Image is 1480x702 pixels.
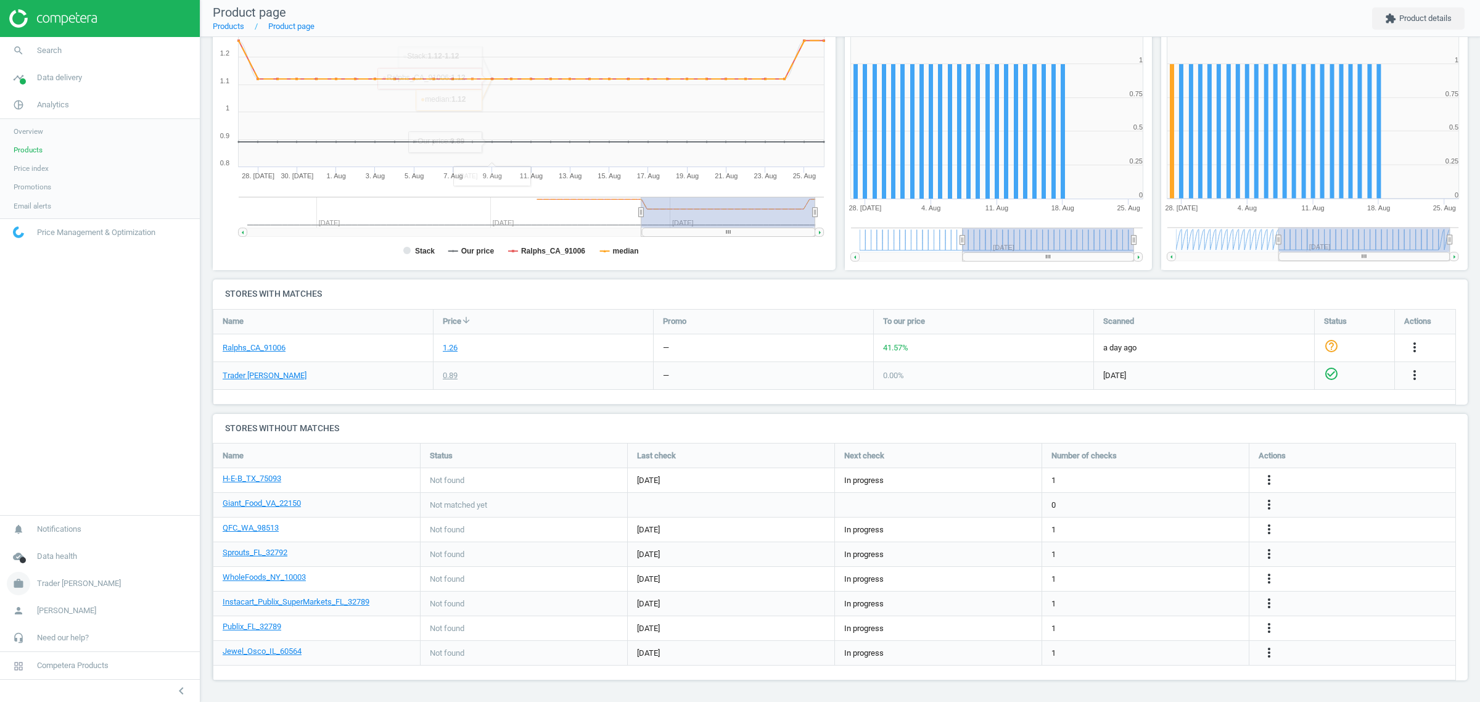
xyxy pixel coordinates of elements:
[220,132,229,139] text: 0.9
[37,660,109,671] span: Competera Products
[9,9,97,28] img: ajHJNr6hYgQAAAAASUVORK5CYII=
[1051,475,1056,486] span: 1
[37,605,96,616] span: [PERSON_NAME]
[461,247,495,255] tspan: Our price
[1372,7,1465,30] button: extensionProduct details
[1139,56,1143,64] text: 1
[226,104,229,112] text: 1
[268,22,314,31] a: Product page
[883,316,925,327] span: To our price
[37,99,69,110] span: Analytics
[1262,497,1276,512] i: more_vert
[1262,473,1276,489] button: more_vert
[844,450,884,461] span: Next check
[37,227,155,238] span: Price Management & Optimization
[430,598,464,609] span: Not found
[844,549,884,560] span: In progress
[1301,204,1324,212] tspan: 11. Aug
[430,574,464,585] span: Not found
[213,279,1468,308] h4: Stores with matches
[1407,368,1422,382] i: more_vert
[223,342,286,353] a: Ralphs_CA_91006
[223,597,369,608] a: Instacart_Publix_SuperMarkets_FL_32789
[637,648,825,659] span: [DATE]
[7,66,30,89] i: timeline
[1130,90,1143,97] text: 0.75
[223,370,306,381] a: Trader [PERSON_NAME]
[521,247,585,255] tspan: Ralphs_CA_91006
[883,371,904,380] span: 0.00 %
[1455,191,1458,199] text: 0
[1051,524,1056,535] span: 1
[1385,13,1396,24] i: extension
[1051,598,1056,609] span: 1
[213,414,1468,443] h4: Stores without matches
[213,5,286,20] span: Product page
[443,342,458,353] div: 1.26
[1238,204,1257,212] tspan: 4. Aug
[223,547,287,558] a: Sprouts_FL_32792
[637,450,676,461] span: Last check
[1262,547,1276,561] i: more_vert
[613,247,639,255] tspan: median
[220,49,229,57] text: 1.2
[1130,157,1143,165] text: 0.25
[223,572,306,583] a: WholeFoods_NY_10003
[1324,339,1339,353] i: help_outline
[793,172,816,180] tspan: 25. Aug
[223,621,281,632] a: Publix_FL_32789
[327,172,346,180] tspan: 1. Aug
[223,450,244,461] span: Name
[1262,497,1276,513] button: more_vert
[37,578,121,589] span: Trader [PERSON_NAME]
[14,163,49,173] span: Price index
[430,549,464,560] span: Not found
[637,549,825,560] span: [DATE]
[1262,645,1276,660] i: more_vert
[7,572,30,595] i: work
[1133,123,1143,131] text: 0.5
[985,204,1008,212] tspan: 11. Aug
[1449,123,1458,131] text: 0.5
[13,226,24,238] img: wGWNvw8QSZomAAAAABJRU5ErkJggg==
[1262,621,1276,637] button: more_vert
[1455,56,1458,64] text: 1
[1262,596,1276,611] i: more_vert
[430,450,453,461] span: Status
[1262,621,1276,635] i: more_vert
[1407,368,1422,384] button: more_vert
[443,172,462,180] tspan: 7. Aug
[1051,450,1117,461] span: Number of checks
[213,22,244,31] a: Products
[1051,574,1056,585] span: 1
[883,343,908,352] span: 41.57 %
[166,683,197,699] button: chevron_left
[637,475,825,486] span: [DATE]
[37,72,82,83] span: Data delivery
[1445,90,1458,97] text: 0.75
[844,524,884,535] span: In progress
[1051,549,1056,560] span: 1
[1262,571,1276,586] i: more_vert
[844,475,884,486] span: In progress
[223,473,281,484] a: H-E-B_TX_75093
[1051,500,1056,511] span: 0
[1262,547,1276,563] button: more_vert
[715,172,738,180] tspan: 21. Aug
[1259,450,1286,461] span: Actions
[676,172,699,180] tspan: 19. Aug
[7,39,30,62] i: search
[1139,191,1143,199] text: 0
[637,598,825,609] span: [DATE]
[1262,645,1276,661] button: more_vert
[223,498,301,509] a: Giant_Food_VA_22150
[1262,473,1276,487] i: more_vert
[1165,204,1198,212] tspan: 28. [DATE]
[1262,571,1276,587] button: more_vert
[844,574,884,585] span: In progress
[637,172,660,180] tspan: 17. Aug
[637,623,825,634] span: [DATE]
[14,201,51,211] span: Email alerts
[1117,204,1140,212] tspan: 25. Aug
[1445,157,1458,165] text: 0.25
